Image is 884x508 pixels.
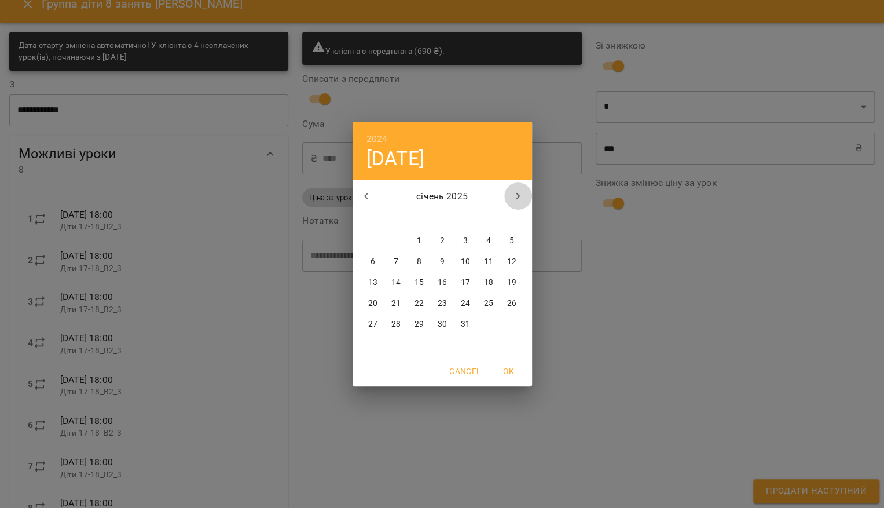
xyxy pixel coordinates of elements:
[455,314,476,335] button: 31
[368,277,377,288] p: 13
[391,277,400,288] p: 14
[490,361,527,382] button: OK
[380,189,504,203] p: січень 2025
[414,277,423,288] p: 15
[432,293,453,314] button: 23
[455,272,476,293] button: 17
[386,213,406,225] span: вт
[368,319,377,330] p: 27
[416,235,421,247] p: 1
[416,256,421,268] p: 8
[501,272,522,293] button: 19
[507,256,516,268] p: 12
[455,251,476,272] button: 10
[362,272,383,293] button: 13
[486,235,490,247] p: 4
[391,298,400,309] p: 21
[509,235,513,247] p: 5
[455,293,476,314] button: 24
[463,235,467,247] p: 3
[437,277,446,288] p: 16
[478,251,499,272] button: 11
[409,314,430,335] button: 29
[414,298,423,309] p: 22
[501,213,522,225] span: нд
[362,213,383,225] span: пн
[501,293,522,314] button: 26
[507,298,516,309] p: 26
[478,272,499,293] button: 18
[495,364,523,378] span: OK
[414,319,423,330] p: 29
[409,251,430,272] button: 8
[455,213,476,225] span: пт
[478,213,499,225] span: сб
[362,314,383,335] button: 27
[501,231,522,251] button: 5
[386,251,406,272] button: 7
[455,231,476,251] button: 3
[366,131,388,147] button: 2024
[362,251,383,272] button: 6
[432,272,453,293] button: 16
[483,277,493,288] p: 18
[478,231,499,251] button: 4
[409,231,430,251] button: 1
[386,272,406,293] button: 14
[386,314,406,335] button: 28
[391,319,400,330] p: 28
[439,235,444,247] p: 2
[439,256,444,268] p: 9
[437,298,446,309] p: 23
[393,256,398,268] p: 7
[437,319,446,330] p: 30
[483,256,493,268] p: 11
[432,231,453,251] button: 2
[445,361,485,382] button: Cancel
[370,256,375,268] p: 6
[432,251,453,272] button: 9
[460,298,469,309] p: 24
[409,272,430,293] button: 15
[478,293,499,314] button: 25
[432,314,453,335] button: 30
[501,251,522,272] button: 12
[449,364,480,378] span: Cancel
[507,277,516,288] p: 19
[483,298,493,309] p: 25
[409,293,430,314] button: 22
[460,277,469,288] p: 17
[362,293,383,314] button: 20
[460,256,469,268] p: 10
[409,213,430,225] span: ср
[460,319,469,330] p: 31
[432,213,453,225] span: чт
[386,293,406,314] button: 21
[368,298,377,309] p: 20
[366,147,424,170] button: [DATE]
